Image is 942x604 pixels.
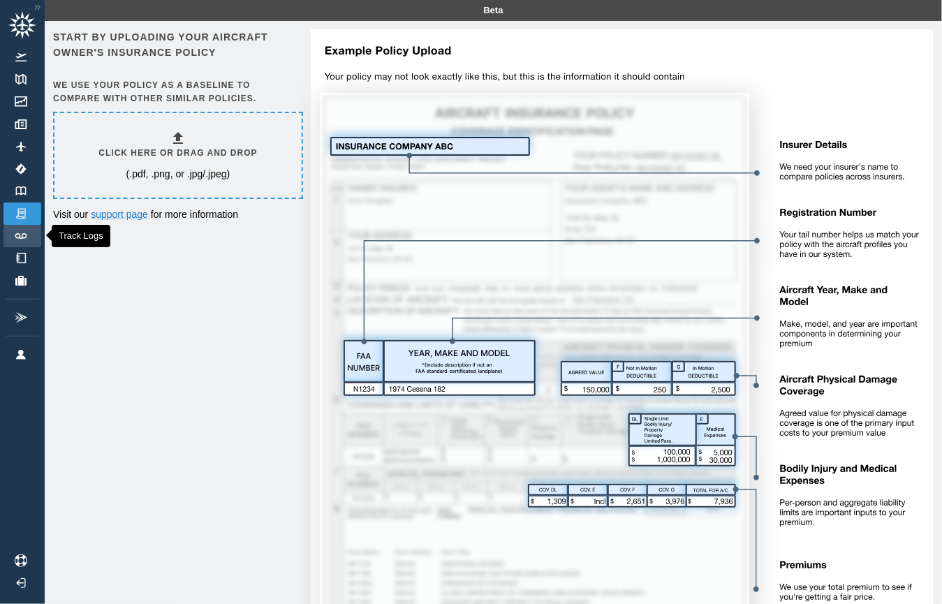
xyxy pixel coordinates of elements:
[53,207,300,221] p: Visit our for more information
[91,209,148,220] a: support page
[126,167,230,181] p: (.pdf, .png, or .jpg/.jpeg)
[53,79,300,105] h6: We use your policy as a baseline to compare with other similar policies.
[98,147,257,160] h6: Click here or drag and drop
[53,29,300,61] h6: Start by uploading your aircraft owner's insurance policy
